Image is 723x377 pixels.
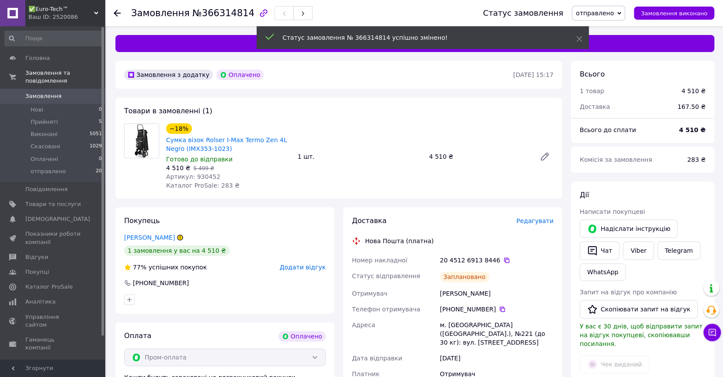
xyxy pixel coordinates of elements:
div: м. [GEOGRAPHIC_DATA] ([GEOGRAPHIC_DATA].), №221 (до 30 кг): вул. [STREET_ADDRESS] [438,317,555,350]
span: Статус відправлення [352,272,420,279]
span: Додати відгук [280,264,326,271]
span: Виконані [31,130,58,138]
time: [DATE] 15:17 [513,71,553,78]
div: Оплачено [216,70,264,80]
span: Оплачені [31,155,58,163]
div: −18% [166,123,192,134]
span: Редагувати [516,217,553,224]
span: Адреса [352,321,375,328]
span: Комісія за замовлення [580,156,652,163]
div: Заплановано [440,272,489,282]
button: Надіслати інструкцію [580,220,678,238]
input: Пошук [4,31,103,46]
span: Головна [25,54,50,62]
span: У вас є 30 днів, щоб відправити запит на відгук покупцеві, скопіювавши посилання. [580,323,702,347]
span: Каталог ProSale [25,283,73,291]
span: Всього до сплати [580,126,636,133]
span: 5 499 ₴ [193,165,214,171]
span: Номер накладної [352,257,407,264]
span: 283 ₴ [687,156,706,163]
span: Показники роботи компанії [25,230,81,246]
button: Скопіювати запит на відгук [580,300,698,318]
span: Аналітика [25,298,56,306]
span: Доставка [580,103,610,110]
a: [PERSON_NAME] [124,234,175,241]
span: Дата відправки [352,355,402,362]
span: 1029 [90,143,102,150]
span: №366314814 [192,8,254,18]
span: Товари та послуги [25,200,81,208]
span: [DEMOGRAPHIC_DATA] [25,215,90,223]
div: Статус замовлення [483,9,563,17]
div: 4 510 ₴ [425,150,532,163]
div: 20 4512 6913 8446 [440,256,553,265]
span: Дії [580,191,589,199]
button: Чат [580,241,619,260]
span: отправлено [31,168,66,175]
span: 20 [96,168,102,175]
span: Всього [580,70,605,78]
a: Telegram [657,241,700,260]
span: 5051 [90,130,102,138]
span: Замовлення [25,92,62,100]
span: Управління сайтом [25,313,81,329]
span: Оплата [124,332,151,340]
button: Чат з покупцем [703,324,721,341]
span: Замовлення та повідомлення [25,69,105,85]
a: Viber [623,241,653,260]
span: 77% [133,264,146,271]
div: [DATE] [438,350,555,366]
span: Артикул: 930452 [166,173,220,180]
span: Повідомлення [25,185,68,193]
a: WhatsApp [580,263,626,281]
span: Нові [31,106,43,114]
a: Редагувати [536,148,553,165]
div: 1 шт. [294,150,426,163]
span: 0 [99,155,102,163]
div: [PHONE_NUMBER] [440,305,553,314]
div: успішних покупок [124,263,207,272]
span: Телефон отримувача [352,306,420,313]
span: отправлено [576,10,614,17]
div: Замовлення з додатку [124,70,213,80]
div: 167.50 ₴ [672,97,711,116]
div: Повернутися назад [114,9,121,17]
a: Сумка візок Rolser I-Max Termo Zen 4L Negro (IMX353-1023) [166,136,287,152]
div: 4 510 ₴ [681,87,706,95]
button: Замовлення виконано [634,7,714,20]
span: Прийняті [31,118,58,126]
span: ✅Euro-Tech™ [28,5,94,13]
div: Нова Пошта (платна) [363,237,436,245]
span: 4 510 ₴ [166,164,190,171]
span: 1 товар [580,87,604,94]
span: Готово до відправки [166,156,233,163]
span: Доставка [352,216,386,225]
div: Статус замовлення № 366314814 успішно змінено! [282,33,554,42]
span: 0 [99,106,102,114]
span: Скасовані [31,143,60,150]
div: Оплачено [278,331,326,342]
div: 1 замовлення у вас на 4 510 ₴ [124,245,229,256]
span: Запит на відгук про компанію [580,289,677,296]
div: [PHONE_NUMBER] [132,279,190,287]
span: Отримувач [352,290,387,297]
b: 4 510 ₴ [679,126,706,133]
span: Покупці [25,268,49,276]
span: Гаманець компанії [25,336,81,352]
span: Замовлення [131,8,190,18]
span: Каталог ProSale: 283 ₴ [166,182,240,189]
span: Покупець [124,216,160,225]
img: Сумка візок Rolser I-Max Termo Zen 4L Negro (IMX353-1023) [135,124,149,158]
div: Ваш ID: 2520086 [28,13,105,21]
span: Маркет [25,359,48,367]
span: 5 [99,118,102,126]
span: Товари в замовленні (1) [124,107,212,115]
span: Написати покупцеві [580,208,645,215]
span: Відгуки [25,253,48,261]
span: Замовлення виконано [641,10,707,17]
div: [PERSON_NAME] [438,286,555,301]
